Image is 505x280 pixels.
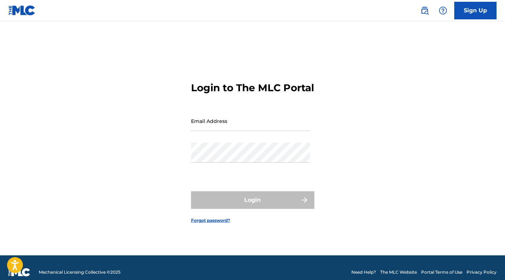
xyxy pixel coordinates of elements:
a: Portal Terms of Use [421,269,462,275]
img: MLC Logo [8,5,36,15]
img: help [439,6,447,15]
a: Privacy Policy [467,269,497,275]
img: logo [8,268,30,276]
span: Mechanical Licensing Collective © 2025 [39,269,121,275]
img: search [420,6,429,15]
a: The MLC Website [380,269,417,275]
a: Sign Up [454,2,497,19]
div: Help [436,4,450,18]
h3: Login to The MLC Portal [191,82,314,94]
a: Need Help? [351,269,376,275]
a: Public Search [418,4,432,18]
a: Forgot password? [191,217,230,224]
